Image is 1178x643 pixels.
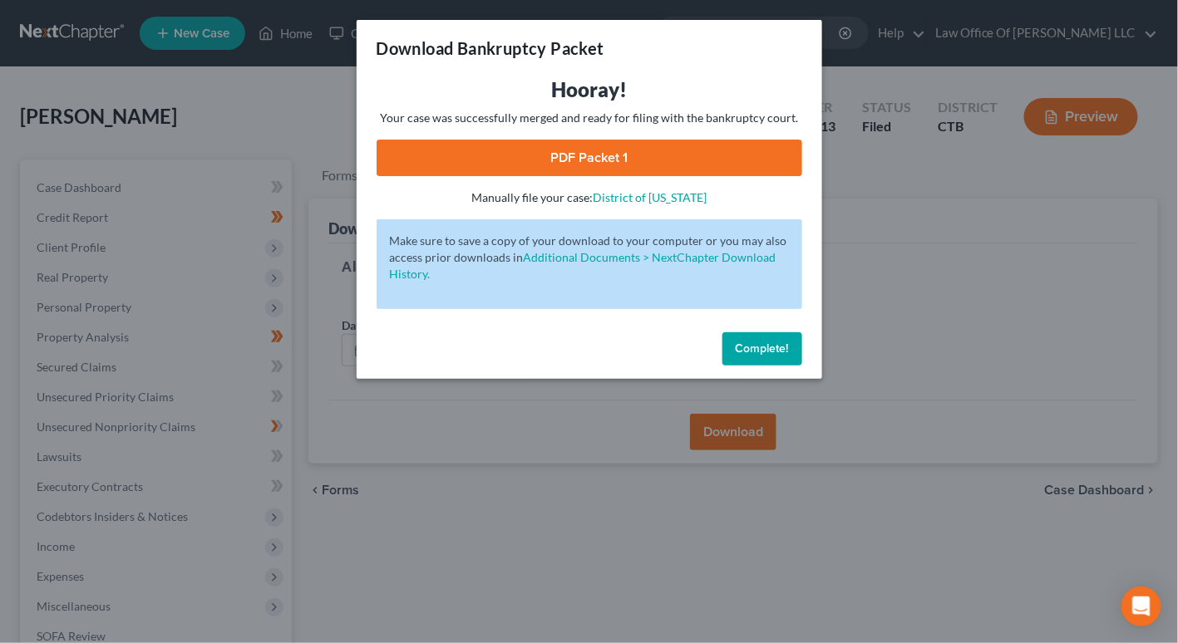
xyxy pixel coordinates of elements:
[736,341,789,356] span: Complete!
[377,110,802,126] p: Your case was successfully merged and ready for filing with the bankruptcy court.
[722,332,802,366] button: Complete!
[377,140,802,176] a: PDF Packet 1
[390,250,776,281] a: Additional Documents > NextChapter Download History.
[377,37,604,60] h3: Download Bankruptcy Packet
[377,76,802,103] h3: Hooray!
[390,233,789,282] p: Make sure to save a copy of your download to your computer or you may also access prior downloads in
[377,189,802,206] p: Manually file your case:
[593,190,707,204] a: District of [US_STATE]
[1121,587,1161,626] div: Open Intercom Messenger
